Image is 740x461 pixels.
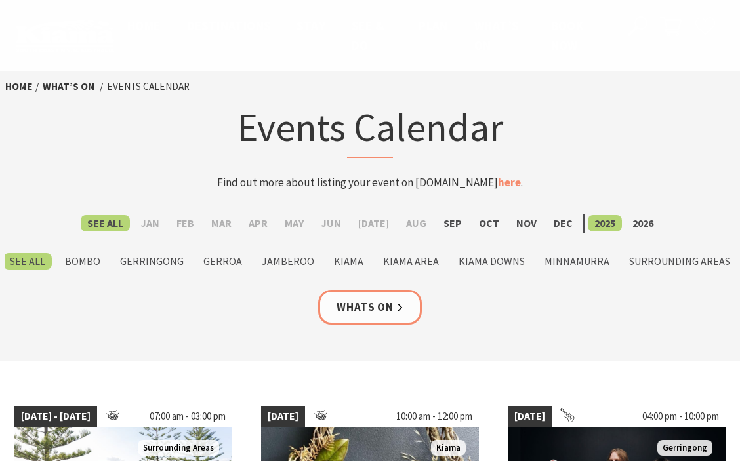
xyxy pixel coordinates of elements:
label: 2025 [588,215,622,231]
label: Kiama Area [377,253,445,270]
img: Kiama Logo [16,19,114,53]
label: 2026 [626,215,660,231]
span: Book now [551,18,584,53]
label: Surrounding Areas [623,253,737,270]
span: Gerringong [657,440,712,456]
h1: Events Calendar [129,102,611,158]
label: Gerringong [113,253,190,270]
span: Destinations [187,18,271,33]
label: Dec [547,215,579,231]
span: 10:00 am - 12:00 pm [390,406,479,427]
a: What’s On [43,80,94,93]
a: Whats On [318,290,422,325]
label: See All [3,253,52,270]
label: Oct [472,215,506,231]
span: [DATE] [261,406,305,427]
label: Kiama Downs [452,253,531,270]
span: [DATE] - [DATE] [14,406,97,427]
label: Feb [170,215,201,231]
label: Mar [205,215,238,231]
label: Bombo [58,253,107,270]
span: What’s On [474,18,518,53]
label: Jan [134,215,166,231]
span: Kiama [431,440,466,456]
li: Events Calendar [107,79,190,95]
label: May [278,215,310,231]
label: See All [81,215,130,231]
a: Home [5,80,32,93]
span: 07:00 am - 03:00 pm [143,406,232,427]
label: Sep [437,215,468,231]
p: Find out more about listing your event on [DOMAIN_NAME] . [129,174,611,191]
label: Kiama [327,253,370,270]
a: here [498,175,521,190]
label: Jun [314,215,348,231]
nav: Main Menu [114,16,613,56]
label: Apr [242,215,274,231]
label: Aug [400,215,433,231]
span: Home [127,18,161,33]
span: See & Do [352,18,384,53]
label: Jamberoo [255,253,321,270]
span: Surrounding Areas [138,440,219,456]
label: Gerroa [197,253,249,270]
span: [DATE] [508,406,552,427]
span: Stay [297,18,325,33]
label: Minnamurra [538,253,616,270]
span: 04:00 pm - 10:00 pm [636,406,726,427]
label: [DATE] [352,215,396,231]
span: Plan [419,18,448,33]
label: Nov [510,215,543,231]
